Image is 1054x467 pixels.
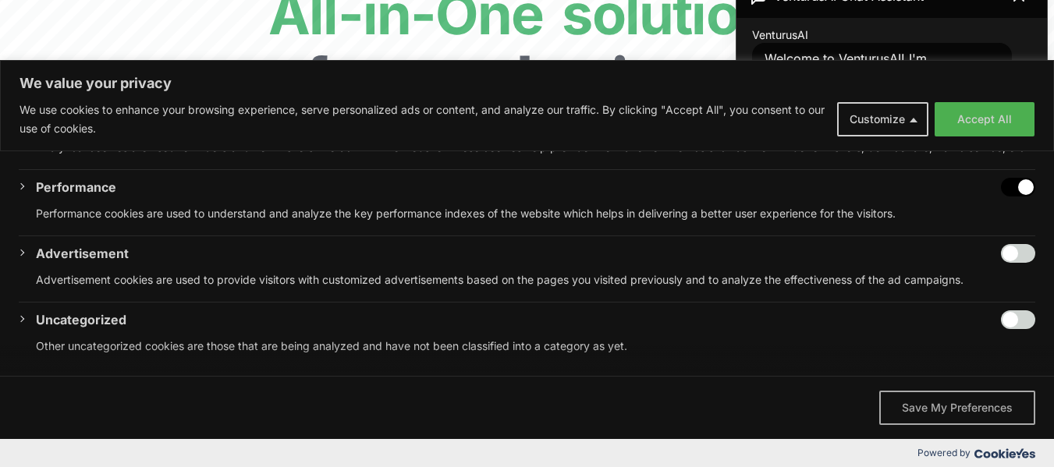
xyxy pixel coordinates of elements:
[36,204,1035,223] p: Performance cookies are used to understand and analyze the key performance indexes of the website...
[879,391,1035,425] button: Save My Preferences
[36,310,126,329] button: Uncategorized
[765,51,979,122] span: Welcome to VenturusAI! I'm [PERSON_NAME], your AI assistant. Ready to supercharge your business w...
[1001,244,1035,263] input: Enable Advertisement
[36,244,129,263] button: Advertisement
[36,178,116,196] button: Performance
[1001,178,1035,196] input: Disable Performance
[935,102,1034,136] button: Accept All
[36,337,1035,356] p: Other uncategorized cookies are those that are being analyzed and have not been classified into a...
[837,102,928,136] button: Customize
[1001,310,1035,329] input: Enable Uncategorized
[20,101,825,138] p: We use cookies to enhance your browsing experience, serve personalized ads or content, and analyz...
[20,74,1034,93] p: We value your privacy
[752,27,808,43] span: VenturusAI
[36,271,1035,289] p: Advertisement cookies are used to provide visitors with customized advertisements based on the pa...
[974,448,1035,458] img: Cookieyes logo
